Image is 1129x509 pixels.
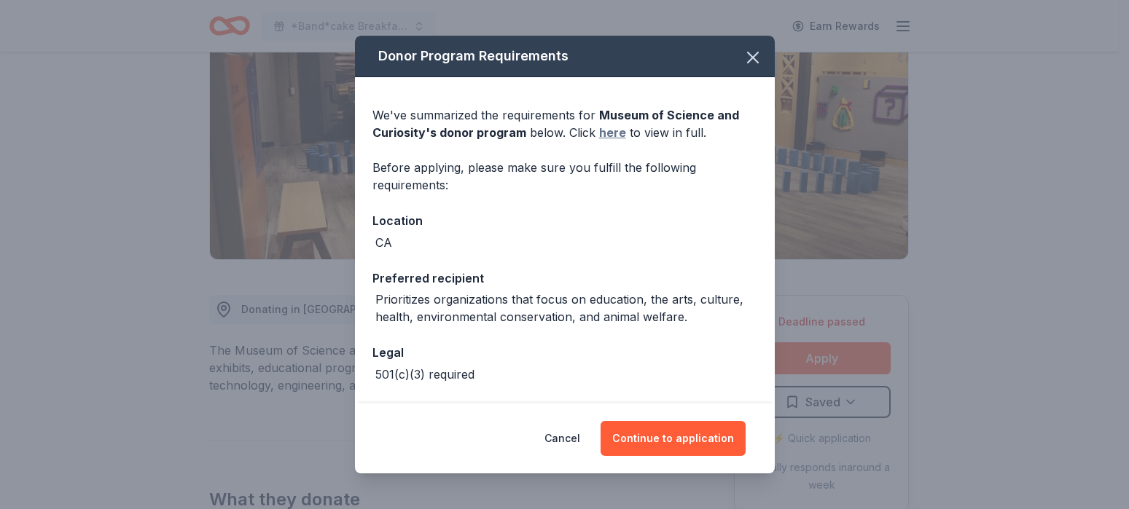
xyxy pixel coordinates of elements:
div: Donor Program Requirements [355,36,775,77]
div: 501(c)(3) required [375,366,474,383]
div: Legal [372,343,757,362]
div: Location [372,211,757,230]
div: Prioritizes organizations that focus on education, the arts, culture, health, environmental conse... [375,291,757,325]
div: Preferred recipient [372,269,757,288]
button: Cancel [544,421,580,456]
div: Before applying, please make sure you fulfill the following requirements: [372,159,757,194]
div: CA [375,234,392,251]
a: here [599,124,626,141]
div: We've summarized the requirements for below. Click to view in full. [372,106,757,141]
div: Deadline [372,401,757,419]
button: Continue to application [601,421,746,456]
